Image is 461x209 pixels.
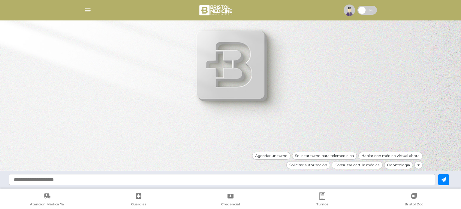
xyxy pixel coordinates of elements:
[332,161,383,169] div: Consultar cartilla médica
[30,202,64,207] span: Atención Médica Ya
[344,5,355,16] img: profile-placeholder.svg
[252,152,291,160] div: Agendar un turno
[198,3,234,17] img: bristol-medicine-blanco.png
[368,192,460,208] a: Bristol Doc
[292,152,357,160] div: Solicitar turno para telemedicina
[185,192,276,208] a: Credencial
[384,161,413,169] div: Odontología
[93,192,185,208] a: Guardias
[358,152,423,160] div: Hablar con médico virtual ahora
[405,202,423,207] span: Bristol Doc
[131,202,146,207] span: Guardias
[276,192,368,208] a: Turnos
[84,7,92,14] img: Cober_menu-lines-white.svg
[286,161,330,169] div: Solicitar autorización
[316,202,328,207] span: Turnos
[1,192,93,208] a: Atención Médica Ya
[221,202,240,207] span: Credencial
